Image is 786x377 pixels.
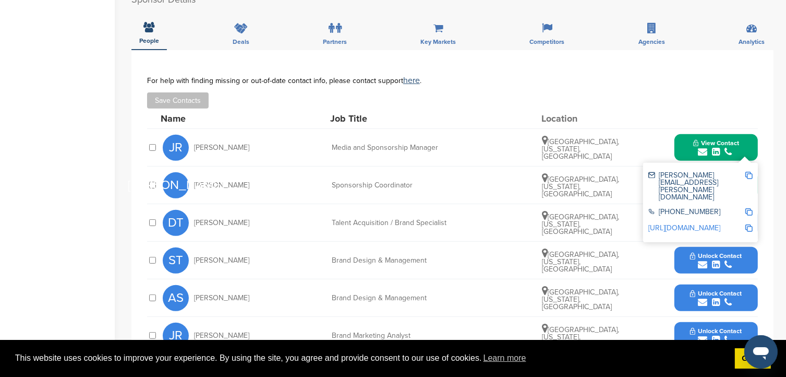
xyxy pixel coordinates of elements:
[403,75,420,86] a: here
[332,257,488,264] div: Brand Design & Management
[690,252,742,260] span: Unlock Contact
[744,335,778,369] iframe: Button to launch messaging window
[15,350,727,366] span: This website uses cookies to improve your experience. By using the site, you agree and provide co...
[332,294,488,302] div: Brand Design & Management
[542,250,619,274] span: [GEOGRAPHIC_DATA], [US_STATE], [GEOGRAPHIC_DATA]
[542,288,619,311] span: [GEOGRAPHIC_DATA], [US_STATE], [GEOGRAPHIC_DATA]
[648,223,720,232] a: [URL][DOMAIN_NAME]
[233,39,249,45] span: Deals
[323,39,347,45] span: Partners
[163,172,189,198] span: [PERSON_NAME]
[648,172,745,201] div: [PERSON_NAME][EMAIL_ADDRESS][PERSON_NAME][DOMAIN_NAME]
[739,39,765,45] span: Analytics
[332,144,488,151] div: Media and Sponsorship Manager
[542,175,619,198] span: [GEOGRAPHIC_DATA], [US_STATE], [GEOGRAPHIC_DATA]
[542,325,619,349] span: [GEOGRAPHIC_DATA], [US_STATE], [GEOGRAPHIC_DATA]
[542,213,619,236] span: [GEOGRAPHIC_DATA], [US_STATE], [GEOGRAPHIC_DATA]
[163,248,189,274] span: ST
[163,210,189,236] span: DT
[161,114,275,123] div: Name
[163,285,189,311] span: AS
[163,323,189,349] span: JR
[147,92,209,109] button: Save Contacts
[163,135,189,161] span: JR
[690,290,742,297] span: Unlock Contact
[690,327,742,335] span: Unlock Contact
[735,348,771,369] a: dismiss cookie message
[681,132,752,163] button: View Contact
[541,114,620,123] div: Location
[147,76,758,85] div: For help with finding missing or out-of-date contact info, please contact support .
[693,139,739,147] span: View Contact
[482,350,528,366] a: learn more about cookies
[678,320,754,351] button: Unlock Contact
[638,39,665,45] span: Agencies
[194,219,249,227] span: [PERSON_NAME]
[330,114,487,123] div: Job Title
[194,332,249,339] span: [PERSON_NAME]
[745,172,753,179] img: Copy
[745,208,753,216] img: Copy
[194,144,249,151] span: [PERSON_NAME]
[678,282,754,314] button: Unlock Contact
[745,225,753,232] img: Copy
[194,294,249,302] span: [PERSON_NAME]
[542,137,619,161] span: [GEOGRAPHIC_DATA], [US_STATE], [GEOGRAPHIC_DATA]
[332,332,488,339] div: Brand Marketing Analyst
[648,208,745,217] div: [PHONE_NUMBER]
[194,257,249,264] span: [PERSON_NAME]
[678,245,754,276] button: Unlock Contact
[530,39,565,45] span: Competitors
[332,182,488,189] div: Sponsorship Coordinator
[420,39,456,45] span: Key Markets
[332,219,488,227] div: Talent Acquisition / Brand Specialist
[139,38,159,44] span: People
